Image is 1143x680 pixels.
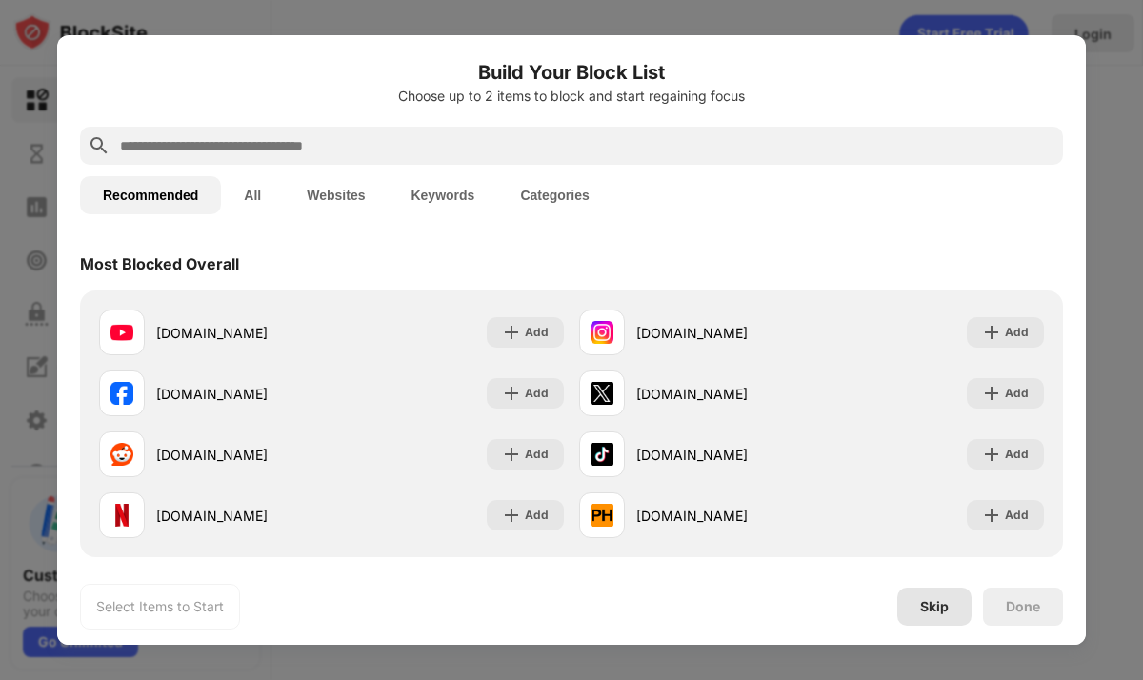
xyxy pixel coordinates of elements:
div: Add [1005,323,1029,342]
button: Recommended [80,176,221,214]
div: [DOMAIN_NAME] [156,506,331,526]
button: Websites [284,176,388,214]
img: favicons [110,321,133,344]
img: favicons [591,443,613,466]
img: search.svg [88,134,110,157]
img: favicons [110,443,133,466]
div: [DOMAIN_NAME] [636,445,812,465]
img: favicons [591,504,613,527]
div: Choose up to 2 items to block and start regaining focus [80,89,1063,104]
div: Add [525,323,549,342]
div: Select Items to Start [96,597,224,616]
h6: Build Your Block List [80,58,1063,87]
div: [DOMAIN_NAME] [156,445,331,465]
div: Most Blocked Overall [80,254,239,273]
div: Skip [920,599,949,614]
div: Add [1005,445,1029,464]
button: Keywords [388,176,497,214]
div: [DOMAIN_NAME] [156,323,331,343]
button: All [221,176,284,214]
div: Add [525,384,549,403]
img: favicons [110,382,133,405]
button: Categories [497,176,612,214]
img: favicons [110,504,133,527]
div: [DOMAIN_NAME] [636,384,812,404]
div: [DOMAIN_NAME] [156,384,331,404]
div: Add [525,445,549,464]
div: Add [525,506,549,525]
div: Add [1005,384,1029,403]
img: favicons [591,382,613,405]
div: [DOMAIN_NAME] [636,323,812,343]
img: favicons [591,321,613,344]
div: Add [1005,506,1029,525]
div: [DOMAIN_NAME] [636,506,812,526]
div: Done [1006,599,1040,614]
